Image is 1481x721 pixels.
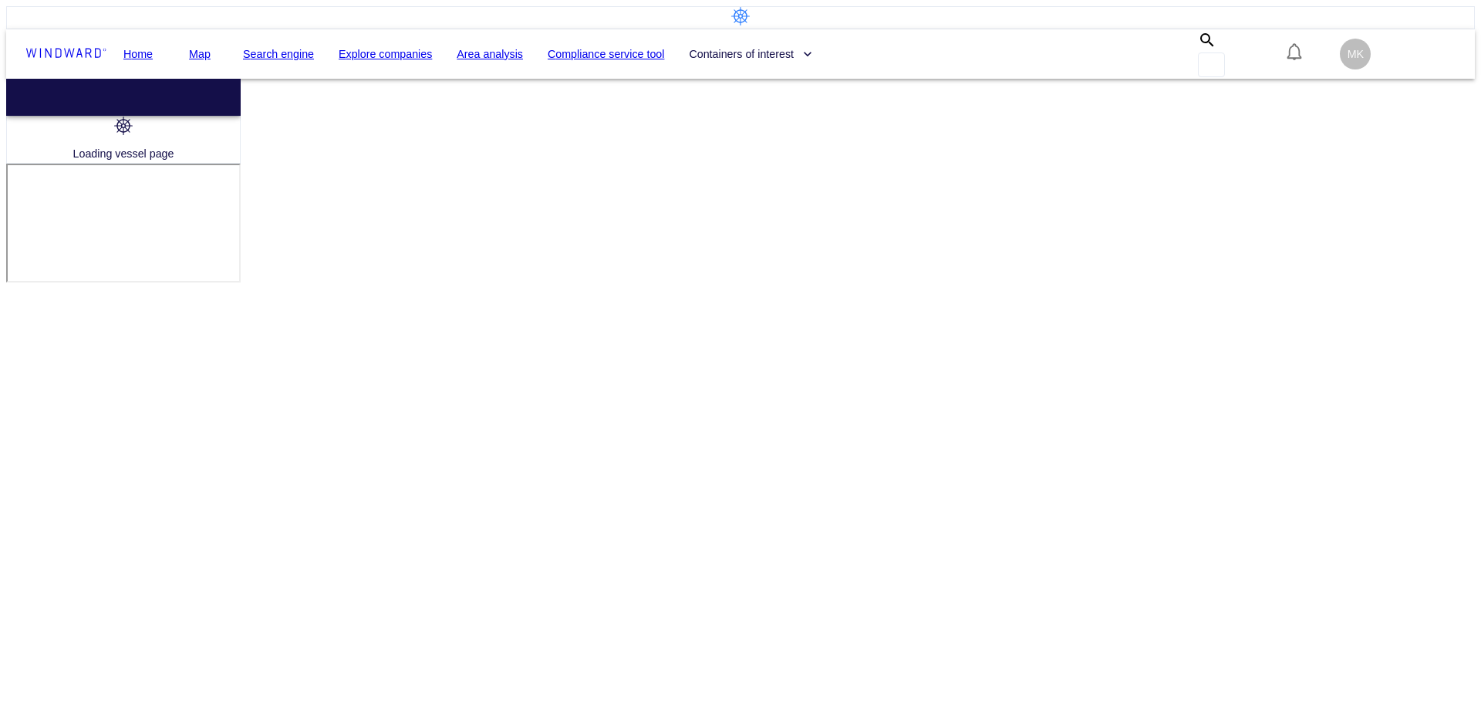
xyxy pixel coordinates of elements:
[548,45,664,64] a: Compliance service tool
[113,40,163,69] button: Home
[450,40,529,69] button: Area analysis
[457,45,523,64] a: Area analysis
[683,40,818,69] button: Containers of interest
[1348,48,1364,60] span: MK
[1285,42,1304,66] div: Notification center
[123,45,153,64] a: Home
[339,45,432,64] a: Explore companies
[237,40,320,69] button: Search engine
[689,45,812,64] span: Containers of interest
[332,40,438,69] button: Explore companies
[243,45,314,64] a: Search engine
[1338,36,1373,72] button: MK
[73,144,174,163] p: Loading vessel page
[175,40,224,69] button: Map
[189,45,211,64] a: Map
[541,40,670,69] button: Compliance service tool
